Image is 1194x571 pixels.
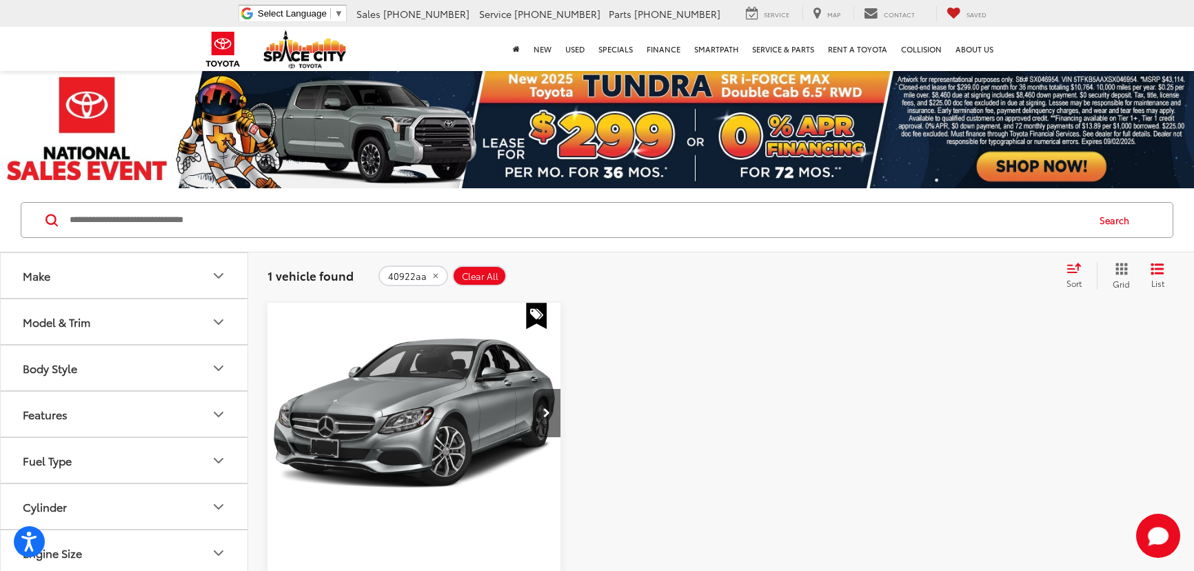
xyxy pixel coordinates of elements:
[378,266,448,286] button: remove 40922aa
[764,10,789,19] span: Service
[267,267,354,283] span: 1 vehicle found
[558,27,591,71] a: Used
[23,500,67,513] div: Cylinder
[609,7,631,21] span: Parts
[506,27,527,71] a: Home
[23,361,77,374] div: Body Style
[210,314,227,330] div: Model & Trim
[263,30,346,68] img: Space City Toyota
[527,27,558,71] a: New
[1097,262,1140,290] button: Grid View
[949,27,1000,71] a: About Us
[526,303,547,329] span: Special
[479,7,512,21] span: Service
[334,8,343,19] span: ▼
[258,8,343,19] a: Select Language​
[210,268,227,284] div: Make
[1140,262,1175,290] button: List View
[1,438,249,483] button: Fuel TypeFuel Type
[210,545,227,561] div: Engine Size
[736,6,800,21] a: Service
[1060,262,1097,290] button: Select sort value
[533,389,560,437] button: Next image
[894,27,949,71] a: Collision
[210,499,227,515] div: Cylinder
[802,6,851,21] a: Map
[1,484,249,529] button: CylinderCylinder
[1,392,249,437] button: FeaturesFeatures
[23,454,72,467] div: Fuel Type
[640,27,687,71] a: Finance
[1,345,249,390] button: Body StyleBody Style
[745,27,821,71] a: Service & Parts
[267,303,562,523] div: 2015 Mercedes-Benz C-Class C 300 4MATIC® 0
[821,27,894,71] a: Rent a Toyota
[330,8,331,19] span: ​
[1,253,249,298] button: MakeMake
[383,7,469,21] span: [PHONE_NUMBER]
[23,408,68,421] div: Features
[967,10,986,19] span: Saved
[68,203,1086,237] input: Search by Make, Model, or Keyword
[388,271,427,282] span: 40922aa
[23,315,90,328] div: Model & Trim
[210,452,227,469] div: Fuel Type
[687,27,745,71] a: SmartPath
[884,10,915,19] span: Contact
[1136,514,1180,558] button: Toggle Chat Window
[1066,277,1082,289] span: Sort
[23,269,50,282] div: Make
[462,271,498,282] span: Clear All
[936,6,997,21] a: My Saved Vehicles
[827,10,840,19] span: Map
[356,7,381,21] span: Sales
[853,6,925,21] a: Contact
[452,266,507,286] button: Clear All
[23,546,82,559] div: Engine Size
[1136,514,1180,558] svg: Start Chat
[634,7,720,21] span: [PHONE_NUMBER]
[591,27,640,71] a: Specials
[1086,203,1149,237] button: Search
[210,360,227,377] div: Body Style
[514,7,600,21] span: [PHONE_NUMBER]
[267,303,562,523] a: 2015 Mercedes-Benz C 300 4MATIC AWD2015 Mercedes-Benz C 300 4MATIC AWD2015 Mercedes-Benz C 300 4M...
[1113,278,1130,290] span: Grid
[197,27,249,72] img: Toyota
[267,303,562,524] img: 2015 Mercedes-Benz C 300 4MATIC AWD
[1151,277,1164,289] span: List
[1,299,249,344] button: Model & TrimModel & Trim
[210,406,227,423] div: Features
[258,8,327,19] span: Select Language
